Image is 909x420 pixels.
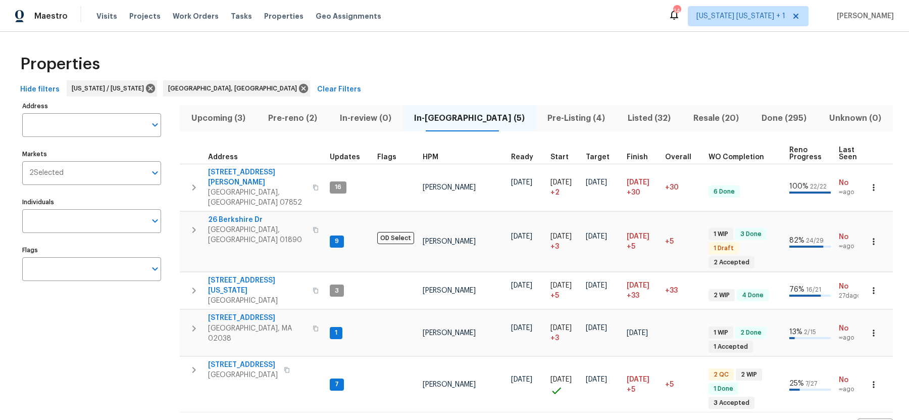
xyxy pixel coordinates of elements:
span: 3 [331,287,343,295]
span: OD Select [377,232,414,244]
span: ∞ ago [839,188,866,197]
span: No [839,178,866,188]
div: Actual renovation start date [550,154,578,161]
span: 1 WIP [710,329,732,337]
span: 4 Done [738,291,768,300]
div: Earliest renovation start date (first business day after COE or Checkout) [511,154,542,161]
span: 9 [331,237,343,246]
td: 30 day(s) past target finish date [661,164,704,211]
span: +5 [627,242,635,252]
span: Maestro [34,11,68,21]
span: Listed (32) [623,111,676,125]
div: [GEOGRAPHIC_DATA], [GEOGRAPHIC_DATA] [163,80,310,97]
span: Properties [20,59,100,69]
td: Project started 3 days late [546,310,582,356]
span: 24 / 29 [806,238,824,244]
span: +33 [665,287,678,294]
span: Start [550,154,569,161]
span: [DATE] [627,282,649,289]
span: 7 / 27 [805,381,817,387]
span: Unknown (0) [824,111,887,125]
span: [DATE] [586,324,607,332]
div: [US_STATE] / [US_STATE] [67,80,157,97]
span: 2 QC [710,370,733,379]
span: No [839,375,866,385]
span: ∞ ago [839,385,866,394]
span: 1 Draft [710,244,738,253]
span: [GEOGRAPHIC_DATA], [GEOGRAPHIC_DATA] 07852 [208,188,307,208]
span: [US_STATE] / [US_STATE] [72,83,148,94]
span: 2 Done [736,329,766,337]
span: + 3 [550,242,559,252]
span: No [839,282,866,292]
span: Properties [264,11,304,21]
span: ∞ ago [839,334,866,342]
span: Work Orders [173,11,219,21]
span: WO Completion [709,154,764,161]
div: Days past target finish date [665,154,700,161]
button: Open [148,118,162,132]
span: [DATE] [586,376,607,383]
span: + 5 [550,291,559,301]
span: 13 % [789,329,802,336]
span: + 3 [550,333,559,343]
span: [DATE] [627,179,649,186]
td: Project started 5 days late [546,272,582,309]
span: 1 [331,329,341,337]
span: Hide filters [20,83,60,96]
span: 3 Accepted [710,399,753,407]
span: [PERSON_NAME] [423,330,476,337]
span: No [839,323,866,334]
span: +33 [627,291,639,301]
td: Scheduled to finish 30 day(s) late [623,164,661,211]
span: Projects [129,11,161,21]
td: 33 day(s) past target finish date [661,272,704,309]
span: 27d ago [839,292,866,300]
span: Geo Assignments [316,11,381,21]
span: 1 Done [710,385,737,393]
span: 16 [331,183,345,192]
span: [DATE] [586,233,607,240]
span: [DATE] [550,324,572,332]
span: [DATE] [550,282,572,289]
span: 3 Done [736,230,766,239]
span: [DATE] [550,376,572,383]
span: 2 WIP [737,370,761,379]
label: Address [22,103,161,109]
span: Last Seen [839,147,857,161]
span: [DATE] [511,282,532,289]
span: [GEOGRAPHIC_DATA] [208,370,278,380]
span: [DATE] [550,179,572,186]
span: Ready [511,154,533,161]
span: [PERSON_NAME] [423,381,476,388]
span: Finish [627,154,648,161]
span: Overall [665,154,691,161]
td: Scheduled to finish 5 day(s) late [623,211,661,272]
span: 2 WIP [710,291,734,300]
span: [DATE] [511,376,532,383]
span: In-[GEOGRAPHIC_DATA] (5) [409,111,530,125]
span: 16 / 21 [806,287,821,293]
td: Project started on time [546,357,582,412]
label: Flags [22,247,161,253]
span: 6 Done [710,188,739,196]
span: [PERSON_NAME] [423,287,476,294]
span: [DATE] [627,233,649,240]
span: Upcoming (3) [186,111,250,125]
label: Individuals [22,199,161,205]
span: [DATE] [511,179,532,186]
td: 5 day(s) past target finish date [661,357,704,412]
span: No [839,232,866,242]
span: 1 WIP [710,230,732,239]
span: [GEOGRAPHIC_DATA], [GEOGRAPHIC_DATA] 01890 [208,225,307,245]
span: [STREET_ADDRESS][US_STATE] [208,275,307,296]
span: 100 % [789,183,809,190]
button: Open [148,262,162,276]
span: 2 / 15 [804,329,816,335]
span: Clear Filters [317,83,361,96]
span: [DATE] [511,324,532,332]
span: 22 / 22 [810,183,827,190]
span: [STREET_ADDRESS] [208,313,307,323]
span: [GEOGRAPHIC_DATA], MA 02038 [208,323,307,344]
td: Project started 3 days late [546,211,582,272]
